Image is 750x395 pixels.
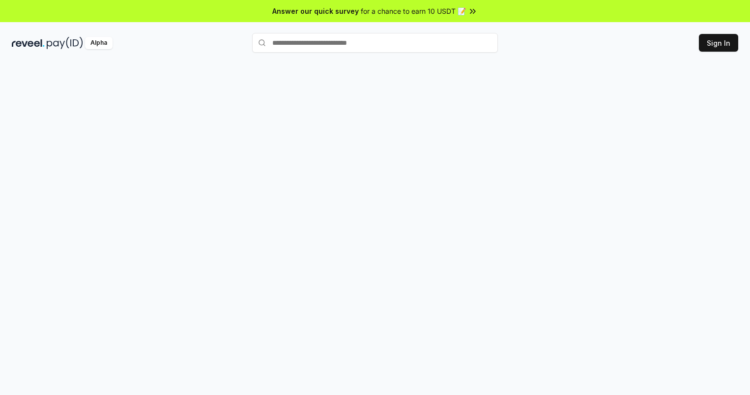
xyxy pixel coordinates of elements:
span: Answer our quick survey [272,6,359,16]
img: reveel_dark [12,37,45,49]
button: Sign In [699,34,738,52]
img: pay_id [47,37,83,49]
span: for a chance to earn 10 USDT 📝 [361,6,466,16]
div: Alpha [85,37,113,49]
